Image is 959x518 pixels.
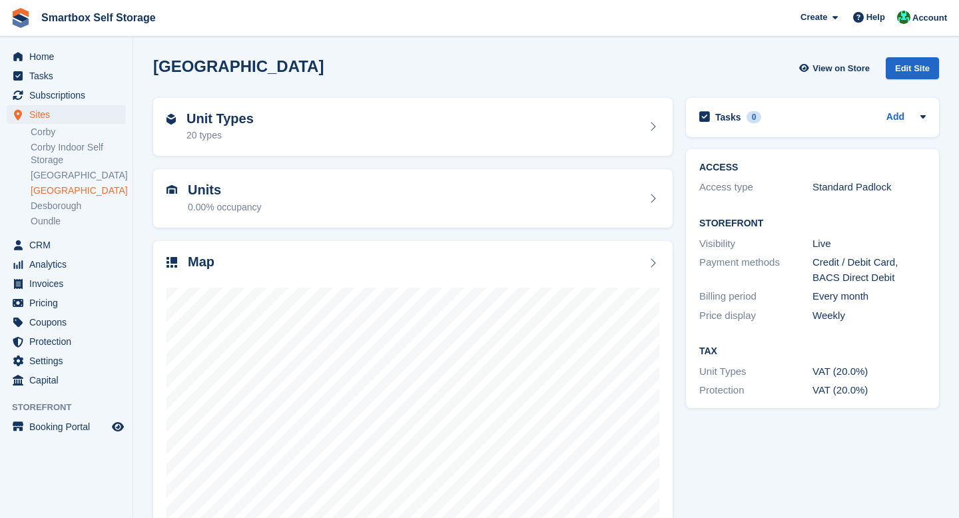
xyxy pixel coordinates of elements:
[29,105,109,124] span: Sites
[29,313,109,332] span: Coupons
[153,57,324,75] h2: [GEOGRAPHIC_DATA]
[7,313,126,332] a: menu
[800,11,827,24] span: Create
[186,111,254,127] h2: Unit Types
[29,294,109,312] span: Pricing
[7,105,126,124] a: menu
[699,218,926,229] h2: Storefront
[166,185,177,194] img: unit-icn-7be61d7bf1b0ce9d3e12c5938cc71ed9869f7b940bace4675aadf7bd6d80202e.svg
[812,180,926,195] div: Standard Padlock
[29,255,109,274] span: Analytics
[866,11,885,24] span: Help
[886,57,939,85] a: Edit Site
[699,364,812,380] div: Unit Types
[7,417,126,436] a: menu
[7,332,126,351] a: menu
[7,236,126,254] a: menu
[188,254,214,270] h2: Map
[7,294,126,312] a: menu
[699,383,812,398] div: Protection
[7,255,126,274] a: menu
[699,162,926,173] h2: ACCESS
[31,169,126,182] a: [GEOGRAPHIC_DATA]
[29,274,109,293] span: Invoices
[188,200,262,214] div: 0.00% occupancy
[699,236,812,252] div: Visibility
[31,200,126,212] a: Desborough
[29,332,109,351] span: Protection
[886,110,904,125] a: Add
[886,57,939,79] div: Edit Site
[29,47,109,66] span: Home
[29,352,109,370] span: Settings
[31,141,126,166] a: Corby Indoor Self Storage
[7,274,126,293] a: menu
[186,129,254,142] div: 20 types
[715,111,741,123] h2: Tasks
[7,67,126,85] a: menu
[812,62,870,75] span: View on Store
[812,364,926,380] div: VAT (20.0%)
[29,236,109,254] span: CRM
[797,57,875,79] a: View on Store
[110,419,126,435] a: Preview store
[188,182,262,198] h2: Units
[699,346,926,357] h2: Tax
[29,371,109,389] span: Capital
[31,184,126,197] a: [GEOGRAPHIC_DATA]
[29,417,109,436] span: Booking Portal
[153,98,673,156] a: Unit Types 20 types
[166,257,177,268] img: map-icn-33ee37083ee616e46c38cad1a60f524a97daa1e2b2c8c0bc3eb3415660979fc1.svg
[812,255,926,285] div: Credit / Debit Card, BACS Direct Debit
[11,8,31,28] img: stora-icon-8386f47178a22dfd0bd8f6a31ec36ba5ce8667c1dd55bd0f319d3a0aa187defe.svg
[29,67,109,85] span: Tasks
[153,169,673,228] a: Units 0.00% occupancy
[7,371,126,389] a: menu
[29,86,109,105] span: Subscriptions
[12,401,133,414] span: Storefront
[7,47,126,66] a: menu
[699,180,812,195] div: Access type
[812,236,926,252] div: Live
[699,308,812,324] div: Price display
[31,126,126,138] a: Corby
[812,289,926,304] div: Every month
[31,215,126,228] a: Oundle
[812,308,926,324] div: Weekly
[897,11,910,24] img: Elinor Shepherd
[36,7,161,29] a: Smartbox Self Storage
[912,11,947,25] span: Account
[699,289,812,304] div: Billing period
[747,111,762,123] div: 0
[7,86,126,105] a: menu
[7,352,126,370] a: menu
[166,114,176,125] img: unit-type-icn-2b2737a686de81e16bb02015468b77c625bbabd49415b5ef34ead5e3b44a266d.svg
[812,383,926,398] div: VAT (20.0%)
[699,255,812,285] div: Payment methods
